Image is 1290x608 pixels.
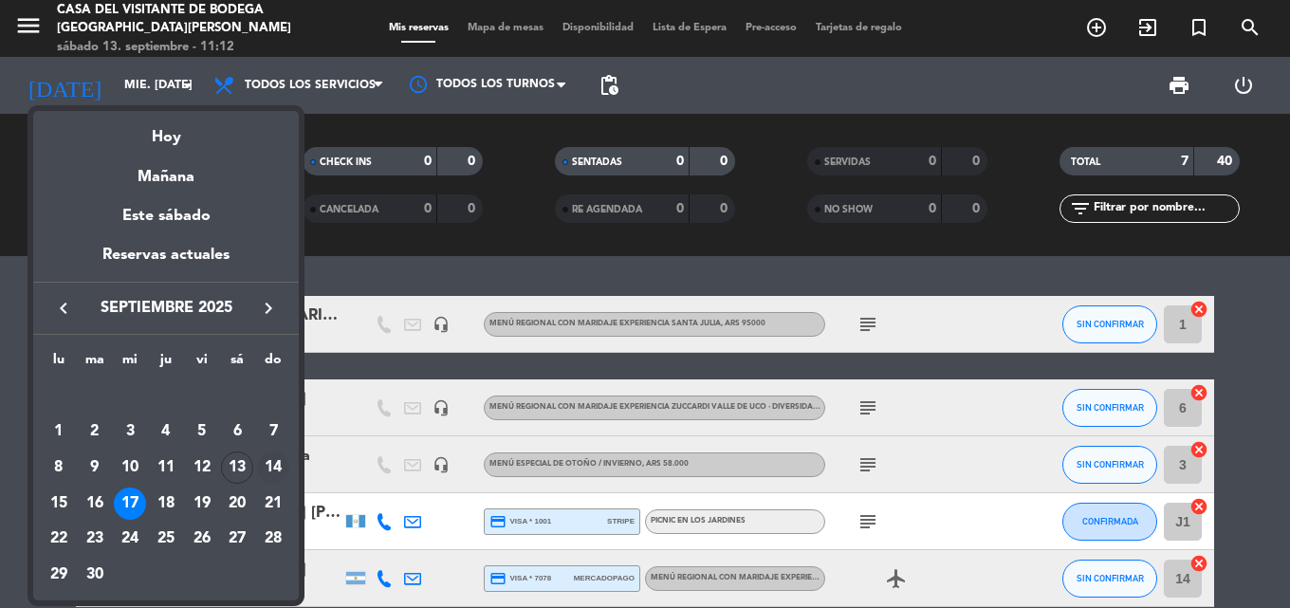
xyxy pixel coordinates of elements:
[33,151,299,190] div: Mañana
[148,486,184,522] td: 18 de septiembre de 2025
[220,450,256,486] td: 13 de septiembre de 2025
[186,488,218,520] div: 19
[150,523,182,555] div: 25
[148,450,184,486] td: 11 de septiembre de 2025
[41,486,77,522] td: 15 de septiembre de 2025
[79,415,111,448] div: 2
[257,488,289,520] div: 21
[114,523,146,555] div: 24
[33,243,299,282] div: Reservas actuales
[79,451,111,484] div: 9
[255,450,291,486] td: 14 de septiembre de 2025
[112,349,148,378] th: miércoles
[112,522,148,558] td: 24 de septiembre de 2025
[221,488,253,520] div: 20
[255,415,291,451] td: 7 de septiembre de 2025
[77,486,113,522] td: 16 de septiembre de 2025
[150,488,182,520] div: 18
[43,415,75,448] div: 1
[257,297,280,320] i: keyboard_arrow_right
[41,415,77,451] td: 1 de septiembre de 2025
[114,415,146,448] div: 3
[79,488,111,520] div: 16
[257,523,289,555] div: 28
[257,415,289,448] div: 7
[41,557,77,593] td: 29 de septiembre de 2025
[112,486,148,522] td: 17 de septiembre de 2025
[114,488,146,520] div: 17
[255,349,291,378] th: domingo
[41,450,77,486] td: 8 de septiembre de 2025
[43,559,75,591] div: 29
[184,450,220,486] td: 12 de septiembre de 2025
[257,451,289,484] div: 14
[255,486,291,522] td: 21 de septiembre de 2025
[33,111,299,150] div: Hoy
[46,296,81,321] button: keyboard_arrow_left
[186,523,218,555] div: 26
[221,451,253,484] div: 13
[114,451,146,484] div: 10
[112,415,148,451] td: 3 de septiembre de 2025
[43,451,75,484] div: 8
[148,415,184,451] td: 4 de septiembre de 2025
[77,522,113,558] td: 23 de septiembre de 2025
[150,415,182,448] div: 4
[184,522,220,558] td: 26 de septiembre de 2025
[77,415,113,451] td: 2 de septiembre de 2025
[184,415,220,451] td: 5 de septiembre de 2025
[52,297,75,320] i: keyboard_arrow_left
[79,559,111,591] div: 30
[221,523,253,555] div: 27
[221,415,253,448] div: 6
[41,349,77,378] th: lunes
[186,415,218,448] div: 5
[150,451,182,484] div: 11
[148,349,184,378] th: jueves
[220,415,256,451] td: 6 de septiembre de 2025
[77,349,113,378] th: martes
[81,296,251,321] span: septiembre 2025
[220,349,256,378] th: sábado
[77,557,113,593] td: 30 de septiembre de 2025
[77,450,113,486] td: 9 de septiembre de 2025
[186,451,218,484] div: 12
[148,522,184,558] td: 25 de septiembre de 2025
[79,523,111,555] div: 23
[112,450,148,486] td: 10 de septiembre de 2025
[220,486,256,522] td: 20 de septiembre de 2025
[255,522,291,558] td: 28 de septiembre de 2025
[33,190,299,243] div: Este sábado
[43,488,75,520] div: 15
[184,349,220,378] th: viernes
[220,522,256,558] td: 27 de septiembre de 2025
[184,486,220,522] td: 19 de septiembre de 2025
[41,378,291,415] td: SEP.
[41,522,77,558] td: 22 de septiembre de 2025
[43,523,75,555] div: 22
[251,296,286,321] button: keyboard_arrow_right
